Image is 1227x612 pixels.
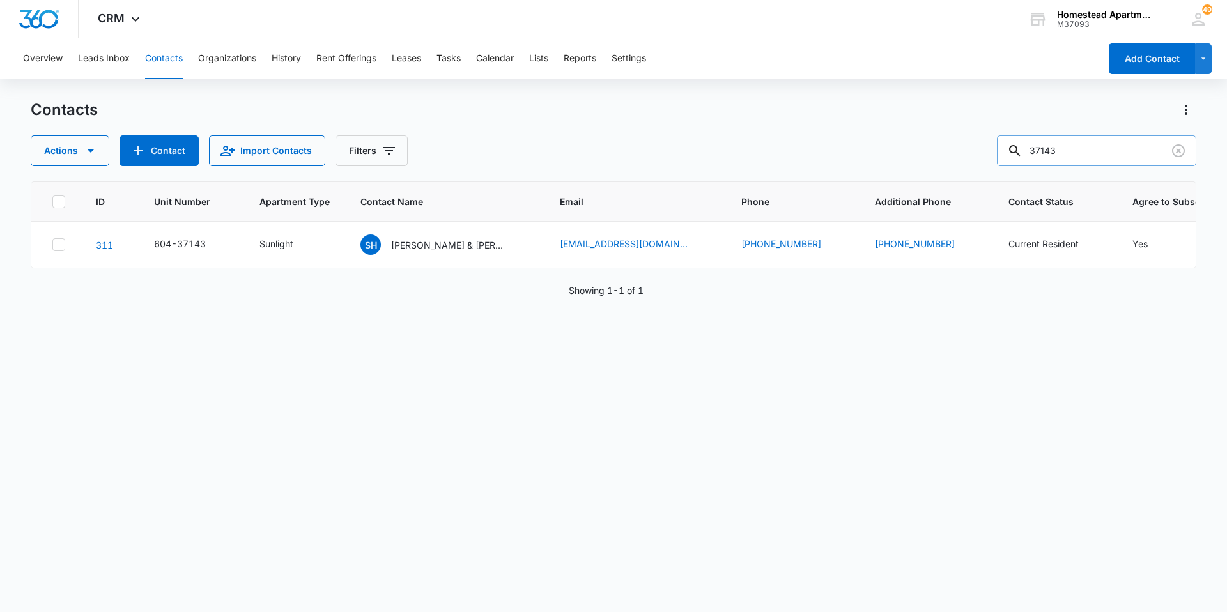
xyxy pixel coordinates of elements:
[436,38,461,79] button: Tasks
[1202,4,1212,15] div: notifications count
[78,38,130,79] button: Leads Inbox
[316,38,376,79] button: Rent Offerings
[1008,195,1083,208] span: Contact Status
[529,38,548,79] button: Lists
[259,237,293,250] div: Sunlight
[560,237,711,252] div: Email - samanthadawnhernandez@gmail.com - Select to Edit Field
[569,284,644,297] p: Showing 1-1 of 1
[259,237,316,252] div: Apartment Type - Sunlight - Select to Edit Field
[96,195,105,208] span: ID
[560,195,692,208] span: Email
[391,238,506,252] p: [PERSON_NAME] & [PERSON_NAME]
[259,195,330,208] span: Apartment Type
[875,237,978,252] div: Additional Phone - (970) 714-9036 - Select to Edit Field
[98,11,125,25] span: CRM
[1202,4,1212,15] span: 49
[997,135,1196,166] input: Search Contacts
[1132,237,1148,250] div: Yes
[1176,100,1196,120] button: Actions
[1008,237,1079,250] div: Current Resident
[741,237,844,252] div: Phone - (970) 324-1978 - Select to Edit Field
[336,135,408,166] button: Filters
[154,237,229,252] div: Unit Number - 604-37143 - Select to Edit Field
[272,38,301,79] button: History
[741,237,821,250] a: [PHONE_NUMBER]
[1168,141,1189,161] button: Clear
[875,237,955,250] a: [PHONE_NUMBER]
[154,195,229,208] span: Unit Number
[564,38,596,79] button: Reports
[1008,237,1102,252] div: Contact Status - Current Resident - Select to Edit Field
[1132,237,1171,252] div: Agree to Subscribe - Yes - Select to Edit Field
[23,38,63,79] button: Overview
[145,38,183,79] button: Contacts
[154,237,206,250] div: 604-37143
[1132,195,1217,208] span: Agree to Subscribe
[360,234,381,255] span: SH
[1109,43,1195,74] button: Add Contact
[198,38,256,79] button: Organizations
[1057,10,1150,20] div: account name
[560,237,688,250] a: [EMAIL_ADDRESS][DOMAIN_NAME]
[96,240,113,250] a: Navigate to contact details page for Samantha Hernandez & James Gregg
[360,195,511,208] span: Contact Name
[31,135,109,166] button: Actions
[612,38,646,79] button: Settings
[476,38,514,79] button: Calendar
[741,195,826,208] span: Phone
[120,135,199,166] button: Add Contact
[1057,20,1150,29] div: account id
[360,234,529,255] div: Contact Name - Samantha Hernandez & James Gregg - Select to Edit Field
[392,38,421,79] button: Leases
[209,135,325,166] button: Import Contacts
[31,100,98,119] h1: Contacts
[875,195,978,208] span: Additional Phone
